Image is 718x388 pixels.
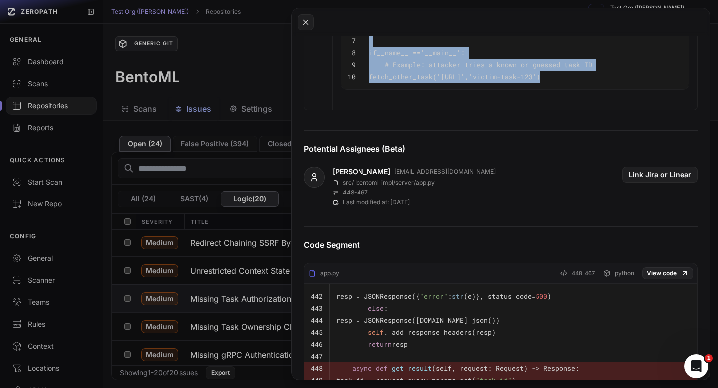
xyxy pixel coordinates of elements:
code: 447 [311,352,323,361]
span: else [368,304,384,313]
code: resp [336,340,408,349]
button: Link Jira or Linear [622,167,698,183]
p: src/_bentoml_impl/server/app.py [343,179,435,187]
code: 443 [311,304,323,313]
code: 446 [311,340,323,349]
span: 448-467 [572,267,595,279]
code: : [336,304,388,313]
span: 500 [536,292,547,301]
a: [PERSON_NAME] [333,167,390,177]
p: Last modified at: [DATE] [343,198,410,206]
span: def [376,364,388,373]
code: 445 [311,328,323,337]
h4: Potential Assignees (Beta) [304,143,698,155]
p: [EMAIL_ADDRESS][DOMAIN_NAME] [394,168,496,176]
span: "task_id" [476,376,512,385]
span: self, request: Request [436,364,524,373]
div: app.py [308,269,339,277]
code: resp = JSONResponse({ : (e)}, status_code= ) [336,292,551,301]
h4: Code Segment [304,239,698,251]
span: async [352,364,372,373]
code: 449 [311,376,323,385]
code: 444 [311,316,323,325]
span: python [615,269,634,277]
code: task_id = request.query_params.get( ) [336,376,516,385]
code: ( ) -> Response: [336,364,579,373]
span: 1 [705,354,713,362]
a: View code [642,267,693,279]
code: resp = JSONResponse([DOMAIN_NAME]_json()) [336,316,500,325]
code: 442 [311,292,323,301]
span: str [452,292,464,301]
code: ._add_response_headers(resp) [336,328,496,337]
code: 448 [311,364,323,373]
span: get_result [392,364,432,373]
span: return [368,340,392,349]
p: 448 - 467 [343,189,368,196]
iframe: Intercom live chat [684,354,708,378]
span: "error" [420,292,448,301]
span: self [368,328,384,337]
